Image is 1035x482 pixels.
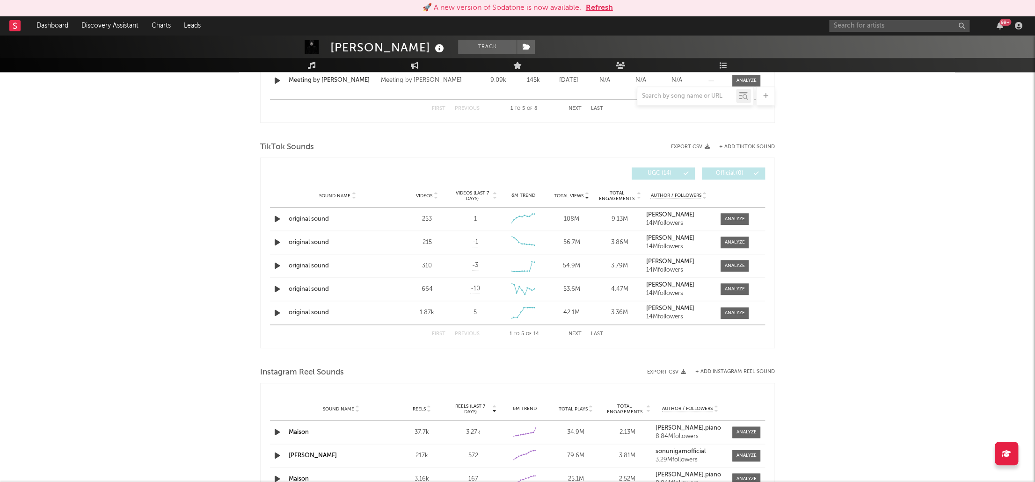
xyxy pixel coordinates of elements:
div: 217k [398,451,445,460]
button: + Add Instagram Reel Sound [695,369,775,374]
strong: [PERSON_NAME].piano [655,425,721,431]
div: 9.13M [598,215,641,224]
span: TikTok Sounds [260,142,314,153]
div: 1 [474,215,476,224]
input: Search by song name or URL [637,93,736,100]
div: 14M followers [646,267,711,273]
a: [PERSON_NAME].piano [655,472,725,478]
a: Dashboard [30,16,75,35]
a: Discovery Assistant [75,16,145,35]
div: N/A [661,76,692,85]
span: Instagram Reel Sounds [260,367,344,378]
input: Search for artists [829,20,969,32]
div: 664 [405,285,449,294]
a: original sound [289,308,386,317]
button: Export CSV [671,144,710,150]
div: 6M Trend [502,192,545,199]
button: Last [591,106,603,111]
span: Videos [416,193,432,199]
div: 3.79M [598,261,641,271]
strong: [PERSON_NAME] [646,259,694,265]
a: original sound [289,215,386,224]
span: Author / Followers [650,193,701,199]
div: 253 [405,215,449,224]
div: 56.7M [550,238,593,247]
button: First [432,106,445,111]
a: [PERSON_NAME] [646,235,711,242]
button: Previous [455,331,480,337]
span: Total Plays [559,406,588,412]
button: UGC(14) [632,167,695,180]
div: Meeting by [PERSON_NAME] [381,75,462,86]
button: Previous [455,106,480,111]
div: 53.6M [550,285,593,294]
div: 1.87k [405,308,449,317]
div: 2.13M [604,428,651,437]
a: Leads [177,16,207,35]
strong: [PERSON_NAME] [646,235,694,241]
div: 1 5 8 [498,103,550,115]
a: [PERSON_NAME] [289,453,337,459]
div: 3.86M [598,238,641,247]
span: Reels (last 7 days) [450,403,491,415]
div: 4.47M [598,285,641,294]
strong: [PERSON_NAME].piano [655,472,721,478]
div: N/A [625,76,656,85]
a: [PERSON_NAME] [646,282,711,288]
a: [PERSON_NAME] [646,259,711,265]
button: Next [569,106,582,111]
div: 3.29M followers [655,457,725,463]
strong: [PERSON_NAME] [646,305,694,311]
span: Reels [412,406,425,412]
span: -10 [470,284,480,294]
button: First [432,331,445,337]
span: -1 [472,237,478,247]
a: original sound [289,261,386,271]
div: 14M followers [646,244,711,250]
a: Maison [289,476,309,482]
a: [PERSON_NAME] [646,305,711,312]
span: Total Views [554,193,583,199]
button: 99+ [997,22,1003,29]
span: -3 [472,261,478,270]
div: 14M followers [646,314,711,320]
div: original sound [289,238,386,247]
button: Official(0) [702,167,765,180]
button: Track [458,40,517,54]
div: 79.6M [553,451,599,460]
button: Export CSV [647,369,686,375]
span: Official ( 0 ) [708,171,751,176]
div: 572 [450,451,496,460]
a: Charts [145,16,177,35]
button: Last [591,331,603,337]
div: 145k [518,76,548,85]
div: 3.36M [598,308,641,317]
span: Videos (last 7 days) [453,190,491,201]
a: Meeting by [PERSON_NAME] [289,76,376,85]
div: 14M followers [646,290,711,297]
div: 9.09k [483,76,513,85]
a: [PERSON_NAME].piano [655,425,725,432]
div: 6M Trend [501,405,548,412]
div: 3.81M [604,451,651,460]
div: 54.9M [550,261,593,271]
span: Sound Name [323,406,354,412]
span: UGC ( 14 ) [638,171,681,176]
div: N/A [589,76,620,85]
a: Maison [289,429,309,435]
div: 108M [550,215,593,224]
div: 37.7k [398,428,445,437]
div: 14M followers [646,220,711,227]
span: of [526,332,532,336]
div: 42.1M [550,308,593,317]
button: Refresh [586,2,613,14]
div: 215 [405,238,449,247]
strong: [PERSON_NAME] [646,212,694,218]
div: [DATE] [553,76,584,85]
span: Total Engagements [604,403,645,415]
span: of [527,107,532,111]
